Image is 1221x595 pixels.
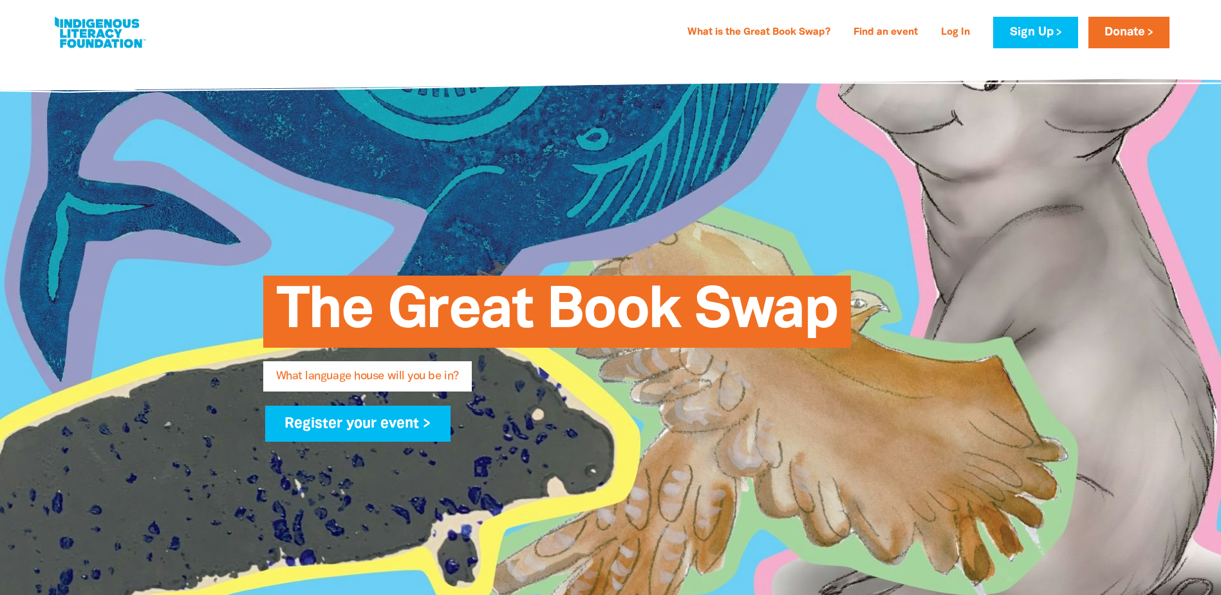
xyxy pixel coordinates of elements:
[846,23,926,43] a: Find an event
[933,23,978,43] a: Log In
[1088,17,1170,48] a: Donate
[993,17,1077,48] a: Sign Up
[276,371,459,392] span: What language house will you be in?
[276,285,838,348] span: The Great Book Swap
[680,23,838,43] a: What is the Great Book Swap?
[265,406,451,442] a: Register your event >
